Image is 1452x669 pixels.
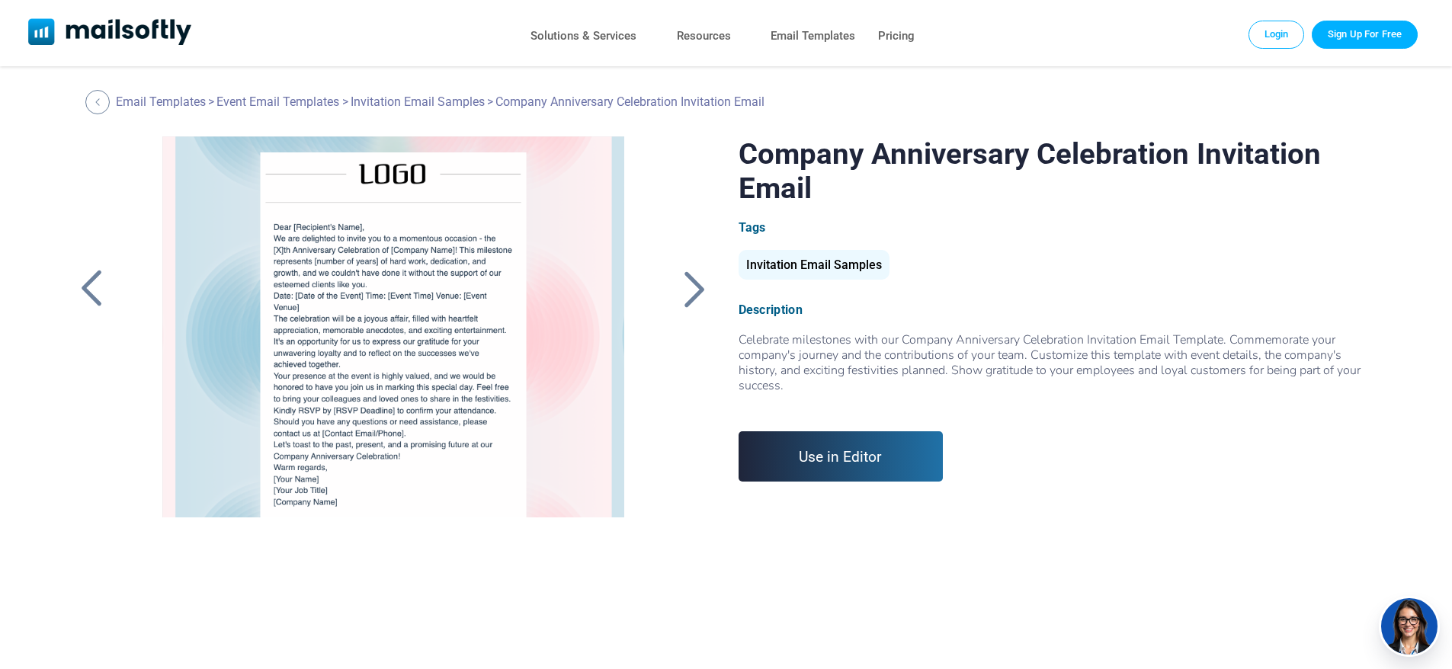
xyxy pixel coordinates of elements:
[351,94,485,109] a: Invitation Email Samples
[530,25,636,47] a: Solutions & Services
[677,25,731,47] a: Resources
[739,302,1380,317] div: Description
[739,331,1361,394] span: Celebrate milestones with our Company Anniversary Celebration Invitation Email Template. Commemor...
[216,94,339,109] a: Event Email Templates
[28,18,192,48] a: Mailsoftly
[739,431,944,482] a: Use in Editor
[1248,21,1305,48] a: Login
[739,264,889,270] a: Invitation Email Samples
[676,269,714,309] a: Back
[72,269,111,309] a: Back
[1312,21,1418,48] a: Trial
[85,90,114,114] a: Back
[136,136,649,517] a: Company Anniversary Celebration Invitation Email
[771,25,855,47] a: Email Templates
[739,136,1380,205] h1: Company Anniversary Celebration Invitation Email
[116,94,206,109] a: Email Templates
[739,220,1380,235] div: Tags
[878,25,915,47] a: Pricing
[739,250,889,280] div: Invitation Email Samples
